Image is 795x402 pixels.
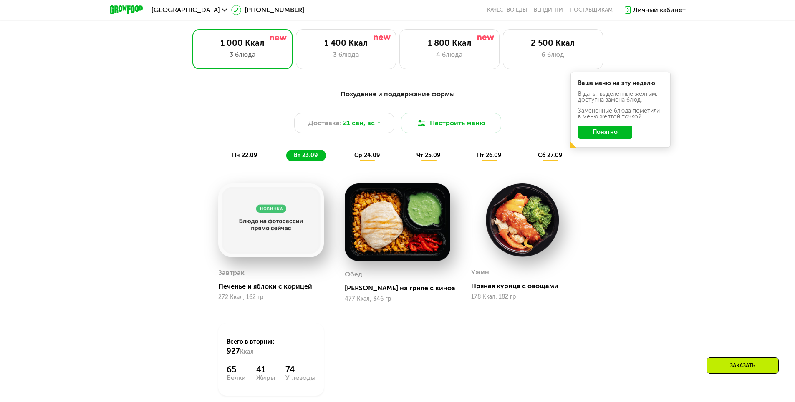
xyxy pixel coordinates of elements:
[345,296,450,302] div: 477 Ккал, 346 гр
[256,374,275,381] div: Жиры
[633,5,686,15] div: Личный кабинет
[305,50,387,60] div: 3 блюда
[471,282,583,290] div: Пряная курица с овощами
[578,91,663,103] div: В даты, выделенные желтым, доступна замена блюд.
[477,152,501,159] span: пт 26.09
[707,357,779,374] div: Заказать
[240,348,254,355] span: Ккал
[256,364,275,374] div: 41
[343,118,375,128] span: 21 сен, вс
[512,50,594,60] div: 6 блюд
[151,89,645,100] div: Похудение и поддержание формы
[416,152,440,159] span: чт 25.09
[232,152,257,159] span: пн 22.09
[201,50,284,60] div: 3 блюда
[218,266,245,279] div: Завтрак
[218,282,331,291] div: Печенье и яблоки с корицей
[151,7,220,13] span: [GEOGRAPHIC_DATA]
[227,364,246,374] div: 65
[231,5,304,15] a: [PHONE_NUMBER]
[227,374,246,381] div: Белки
[534,7,563,13] a: Вендинги
[285,374,315,381] div: Углеводы
[538,152,562,159] span: сб 27.09
[570,7,613,13] div: поставщикам
[512,38,594,48] div: 2 500 Ккал
[345,284,457,292] div: [PERSON_NAME] на гриле с киноа
[578,126,632,139] button: Понятно
[345,268,362,281] div: Обед
[578,80,663,86] div: Ваше меню на эту неделю
[308,118,341,128] span: Доставка:
[285,364,315,374] div: 74
[408,38,491,48] div: 1 800 Ккал
[201,38,284,48] div: 1 000 Ккал
[294,152,318,159] span: вт 23.09
[487,7,527,13] a: Качество еды
[471,266,489,279] div: Ужин
[401,113,501,133] button: Настроить меню
[578,108,663,120] div: Заменённые блюда пометили в меню жёлтой точкой.
[471,294,577,300] div: 178 Ккал, 182 гр
[408,50,491,60] div: 4 блюда
[227,347,240,356] span: 927
[354,152,380,159] span: ср 24.09
[305,38,387,48] div: 1 400 Ккал
[227,338,315,356] div: Всего в вторник
[218,294,324,301] div: 272 Ккал, 162 гр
